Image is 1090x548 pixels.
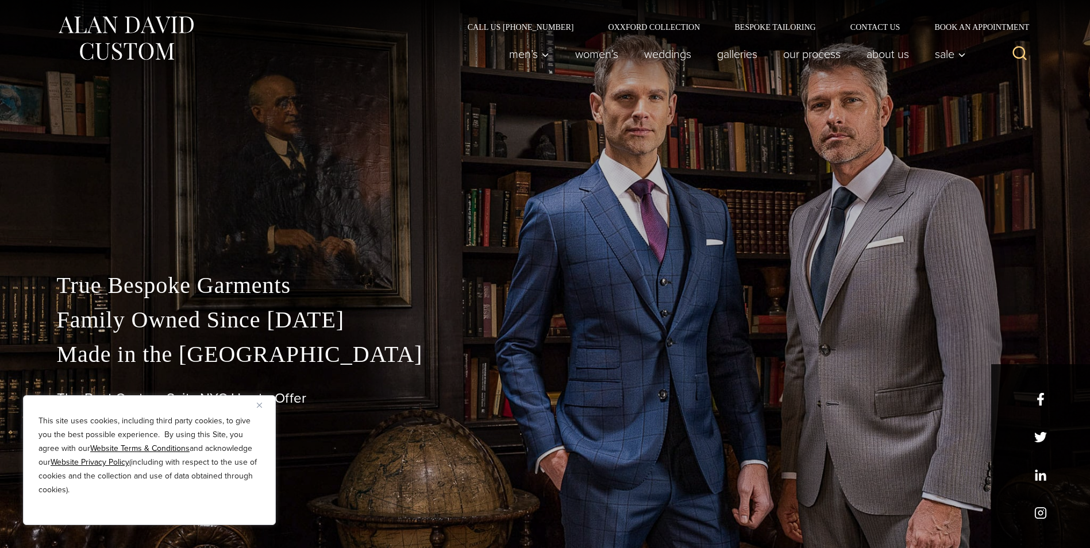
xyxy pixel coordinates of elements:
[57,13,195,64] img: Alan David Custom
[57,268,1034,372] p: True Bespoke Garments Family Owned Since [DATE] Made in the [GEOGRAPHIC_DATA]
[496,43,972,65] nav: Primary Navigation
[591,23,717,31] a: Oxxford Collection
[57,390,1034,407] h1: The Best Custom Suits NYC Has to Offer
[770,43,853,65] a: Our Process
[717,23,833,31] a: Bespoke Tailoring
[935,48,966,60] span: Sale
[450,23,591,31] a: Call Us [PHONE_NUMBER]
[38,414,260,497] p: This site uses cookies, including third party cookies, to give you the best possible experience. ...
[1006,40,1034,68] button: View Search Form
[257,403,262,408] img: Close
[833,23,918,31] a: Contact Us
[51,456,129,468] a: Website Privacy Policy
[704,43,770,65] a: Galleries
[853,43,922,65] a: About Us
[562,43,631,65] a: Women’s
[257,398,271,412] button: Close
[90,442,190,454] a: Website Terms & Conditions
[917,23,1033,31] a: Book an Appointment
[631,43,704,65] a: weddings
[509,48,549,60] span: Men’s
[450,23,1034,31] nav: Secondary Navigation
